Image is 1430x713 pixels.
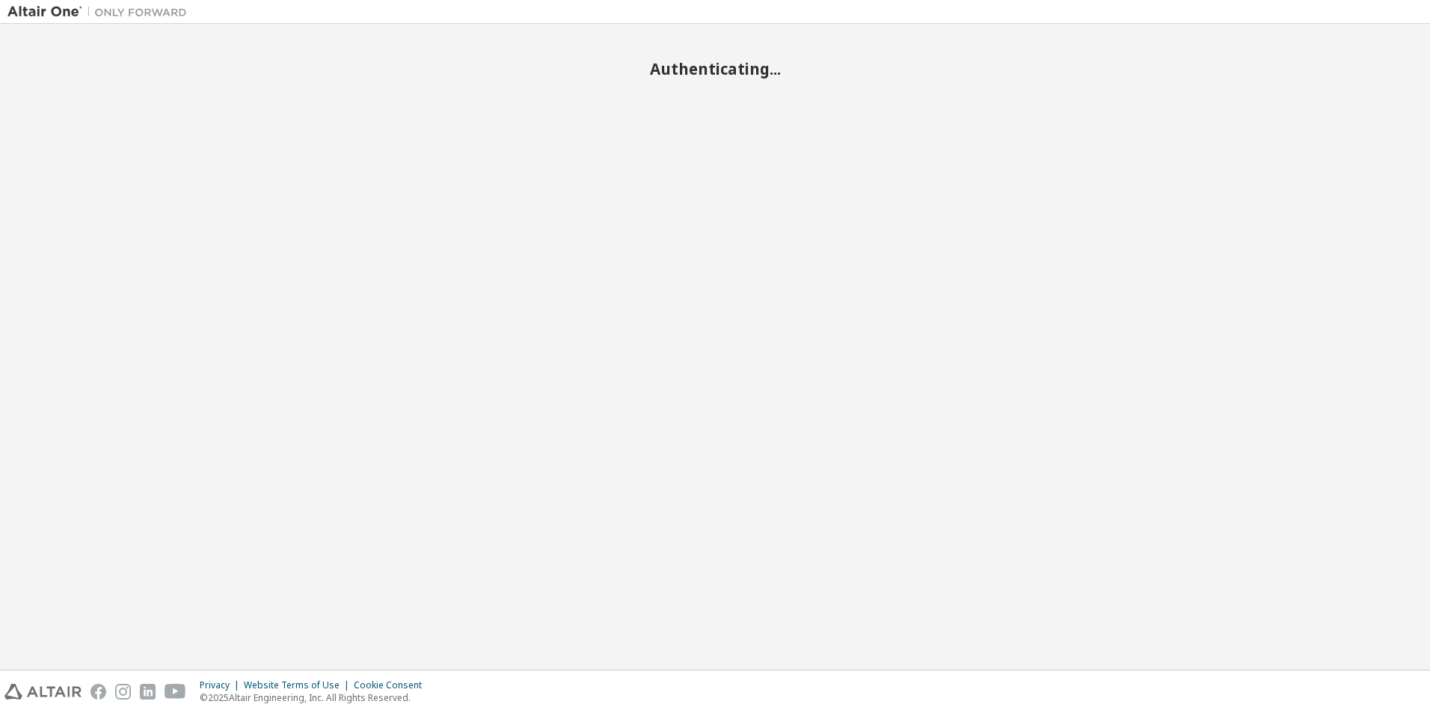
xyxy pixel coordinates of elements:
[4,684,82,700] img: altair_logo.svg
[7,4,194,19] img: Altair One
[165,684,186,700] img: youtube.svg
[354,679,431,691] div: Cookie Consent
[90,684,106,700] img: facebook.svg
[200,691,431,704] p: © 2025 Altair Engineering, Inc. All Rights Reserved.
[200,679,244,691] div: Privacy
[7,59,1423,78] h2: Authenticating...
[244,679,354,691] div: Website Terms of Use
[115,684,131,700] img: instagram.svg
[140,684,156,700] img: linkedin.svg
